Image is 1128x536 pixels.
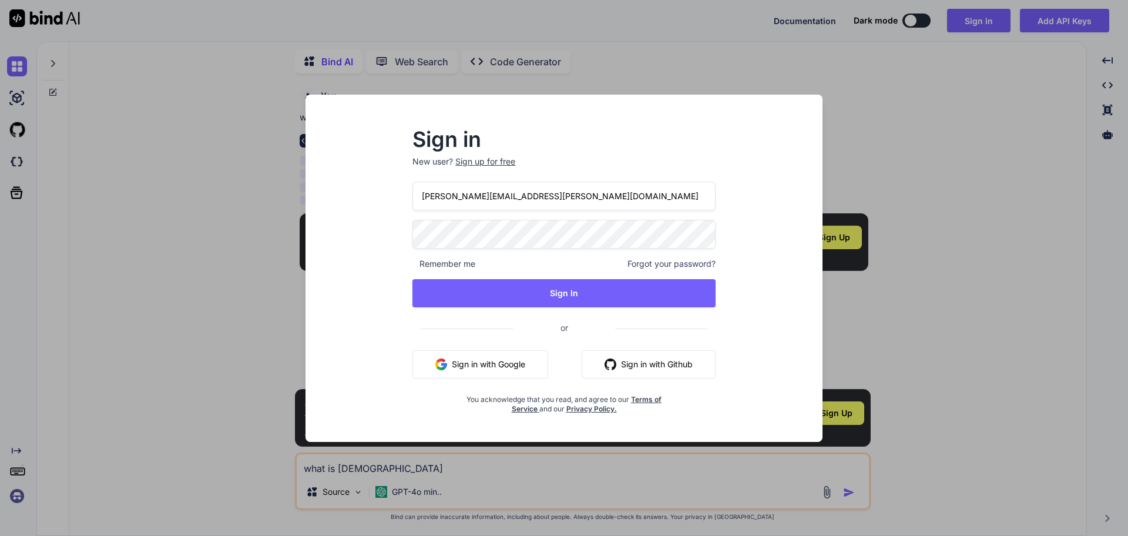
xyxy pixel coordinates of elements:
button: Sign in with Github [582,350,716,378]
span: or [513,313,615,342]
h2: Sign in [412,130,715,149]
input: Login or Email [412,182,715,210]
img: google [435,359,447,370]
div: You acknowledge that you read, and agree to our and our [463,388,665,414]
img: github [605,359,616,370]
button: Sign in with Google [412,350,548,378]
span: Remember me [412,258,475,270]
a: Terms of Service [512,395,662,413]
button: Sign In [412,279,715,307]
p: New user? [412,156,715,182]
a: Privacy Policy. [566,404,617,413]
div: Sign up for free [455,156,515,168]
span: Forgot your password? [627,258,716,270]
